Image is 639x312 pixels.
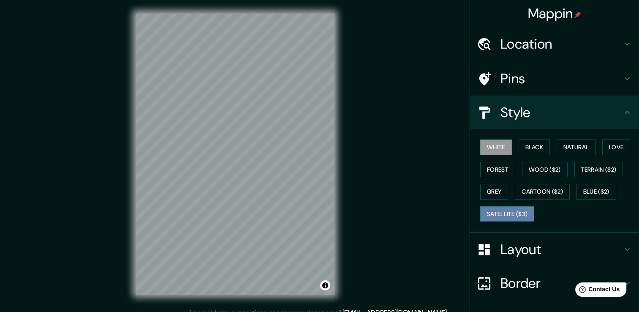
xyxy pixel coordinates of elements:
button: White [480,140,512,155]
button: Love [602,140,630,155]
div: Location [470,27,639,61]
img: pin-icon.png [574,11,581,18]
h4: Mappin [528,5,582,22]
div: Layout [470,233,639,266]
canvas: Map [136,14,334,295]
button: Toggle attribution [320,280,330,290]
div: Pins [470,62,639,96]
div: Style [470,96,639,129]
div: Border [470,266,639,300]
button: Forest [480,162,515,178]
h4: Location [500,36,622,52]
h4: Border [500,275,622,292]
h4: Layout [500,241,622,258]
button: Grey [480,184,508,200]
h4: Pins [500,70,622,87]
button: Cartoon ($2) [515,184,570,200]
button: Blue ($2) [576,184,616,200]
button: Wood ($2) [522,162,568,178]
h4: Style [500,104,622,121]
button: Black [519,140,550,155]
button: Terrain ($2) [574,162,623,178]
iframe: Help widget launcher [564,279,630,303]
button: Natural [557,140,595,155]
button: Satellite ($3) [480,206,534,222]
